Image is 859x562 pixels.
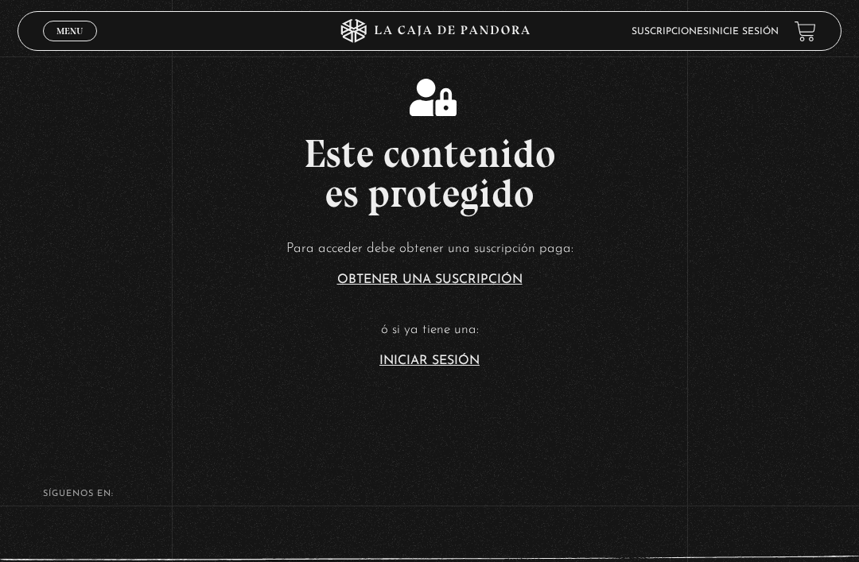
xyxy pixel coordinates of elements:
a: Obtener una suscripción [337,273,523,286]
h4: SÍguenos en: [43,490,816,498]
a: Iniciar Sesión [379,355,480,367]
a: Suscripciones [632,27,709,37]
span: Cerrar [52,40,89,51]
a: Inicie sesión [709,27,779,37]
span: Menu [56,26,83,36]
a: View your shopping cart [795,21,816,42]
